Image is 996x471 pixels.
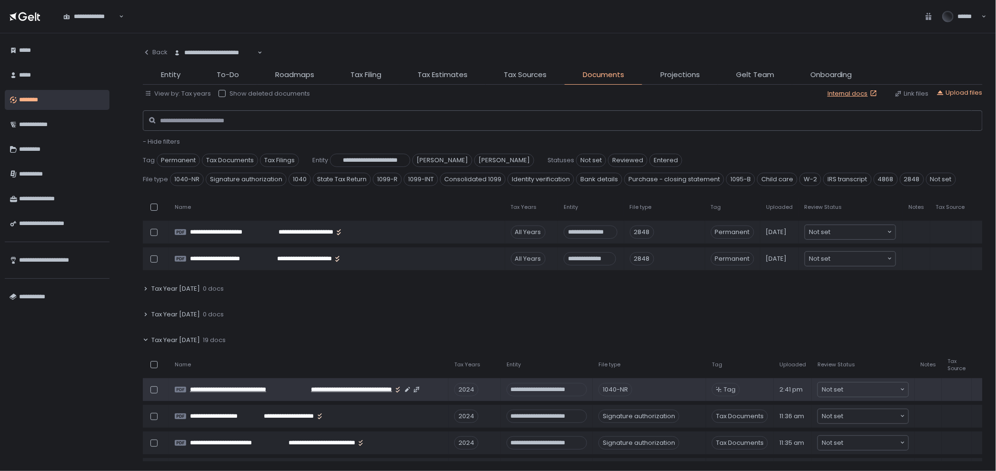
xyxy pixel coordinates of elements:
span: 0 docs [203,285,224,293]
span: Tax Source [936,204,965,211]
div: Signature authorization [598,410,679,423]
span: Tax Documents [712,436,768,450]
span: Permanent [711,252,754,265]
span: File type [630,204,652,211]
div: Search for option [818,383,908,397]
span: Entered [649,154,682,167]
span: [DATE] [766,255,787,263]
span: Uploaded [779,361,806,368]
span: Tag [711,204,721,211]
span: Review Status [805,204,842,211]
span: Not set [809,227,831,237]
span: Not set [809,254,831,264]
span: Signature authorization [206,173,287,186]
input: Search for option [256,48,257,58]
span: 1099-INT [404,173,438,186]
span: [PERSON_NAME] [474,154,534,167]
div: Search for option [805,252,896,266]
span: Permanent [711,226,754,239]
div: Search for option [818,409,908,423]
div: All Years [511,252,546,265]
div: 2024 [454,383,478,396]
span: Child care [757,173,797,186]
span: Tax Source [947,358,966,372]
input: Search for option [844,438,899,448]
span: 4868 [874,173,898,186]
span: To-Do [217,69,239,80]
span: 2:41 pm [779,385,803,394]
span: Tag [724,385,736,394]
span: Permanent [157,154,200,167]
span: 11:36 am [779,412,804,421]
input: Search for option [831,254,886,264]
span: 0 docs [203,310,224,319]
span: Roadmaps [275,69,314,80]
div: 1040-NR [598,383,632,396]
span: Tax Year [DATE] [151,336,200,344]
span: Not set [576,154,606,167]
div: Search for option [818,436,908,450]
span: Projections [660,69,700,80]
span: 19 docs [203,336,226,344]
span: State Tax Return [313,173,371,186]
span: File type [143,175,168,184]
button: - Hide filters [143,137,180,146]
span: Tax Filings [260,154,299,167]
span: Identity verification [508,173,574,186]
span: 1040 [289,173,311,186]
span: Bank details [576,173,622,186]
span: Not set [822,412,844,421]
input: Search for option [844,385,899,394]
span: 2848 [900,173,924,186]
span: 1099-R [373,173,402,186]
span: - Hide filters [143,137,180,146]
span: Tax Documents [712,410,768,423]
span: Entity [507,361,521,368]
span: Tax Sources [504,69,547,80]
span: Gelt Team [736,69,774,80]
input: Search for option [831,227,886,237]
span: Statuses [548,156,574,165]
button: Back [143,43,168,62]
div: Signature authorization [598,436,679,450]
span: Tag [143,156,155,165]
span: Uploaded [766,204,793,211]
span: Tax Year [DATE] [151,285,200,293]
a: Internal docs [827,89,879,98]
span: Tax Years [511,204,537,211]
div: 2848 [630,226,654,239]
span: Notes [920,361,936,368]
div: Search for option [168,43,262,63]
span: IRS transcript [823,173,872,186]
span: Documents [583,69,624,80]
span: Name [175,361,191,368]
button: Link files [895,89,929,98]
span: Name [175,204,191,211]
span: [PERSON_NAME] [412,154,472,167]
div: 2848 [630,252,654,265]
div: 2024 [454,436,478,450]
span: [DATE] [766,228,787,236]
div: Search for option [57,6,124,26]
span: Tax Years [454,361,480,368]
button: View by: Tax years [145,89,211,98]
span: Tax Documents [202,154,258,167]
button: Upload files [936,88,983,97]
span: File type [598,361,620,368]
span: 11:35 am [779,439,804,447]
div: 2024 [454,410,478,423]
span: 1095-B [726,173,755,186]
span: Not set [926,173,956,186]
span: Tax Year [DATE] [151,310,200,319]
span: 1040-NR [170,173,204,186]
span: Not set [822,438,844,448]
span: W-2 [799,173,821,186]
span: Onboarding [810,69,852,80]
span: Not set [822,385,844,394]
span: Consolidated 1099 [440,173,506,186]
span: Tax Estimates [418,69,468,80]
